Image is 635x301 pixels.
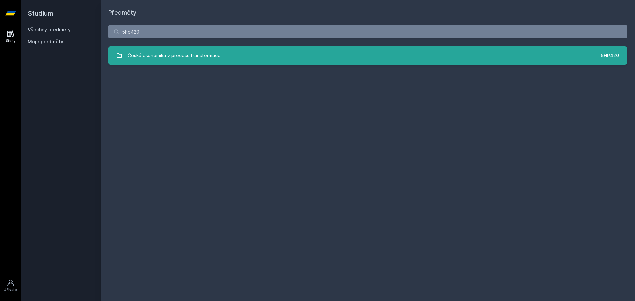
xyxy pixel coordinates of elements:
[28,38,63,45] span: Moje předměty
[1,276,20,296] a: Uživatel
[4,287,18,292] div: Uživatel
[601,52,619,59] div: 5HP420
[1,26,20,47] a: Study
[108,46,627,65] a: Česká ekonomika v procesu transformace 5HP420
[108,25,627,38] input: Název nebo ident předmětu…
[6,38,16,43] div: Study
[28,27,71,32] a: Všechny předměty
[128,49,221,62] div: Česká ekonomika v procesu transformace
[108,8,627,17] h1: Předměty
